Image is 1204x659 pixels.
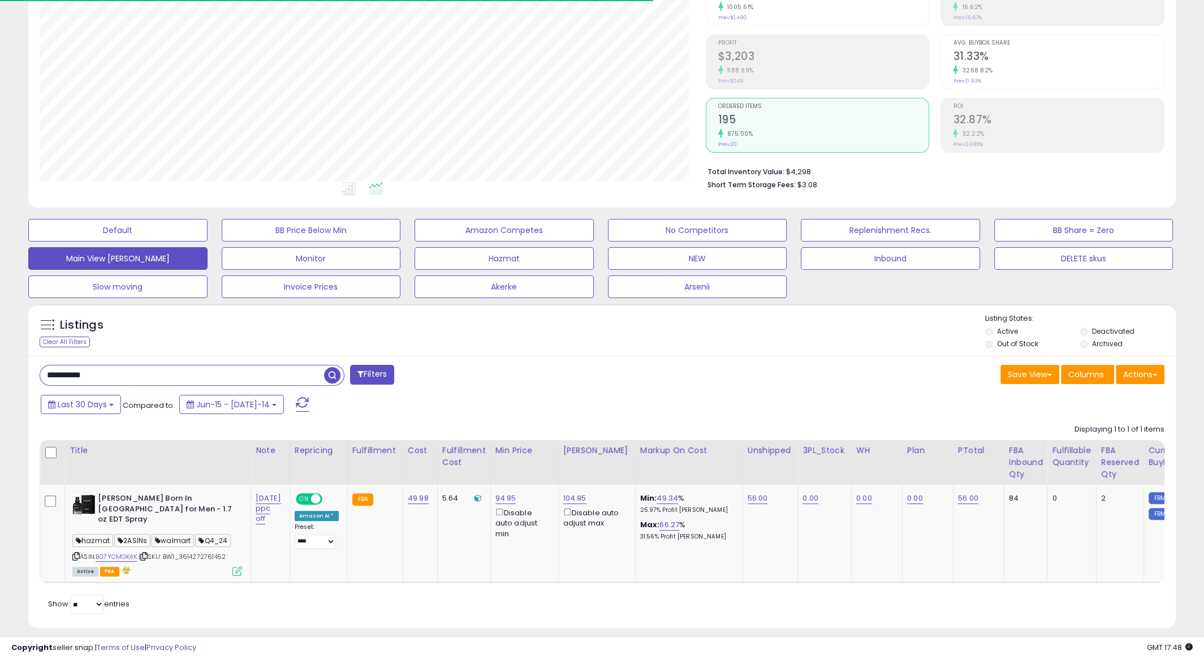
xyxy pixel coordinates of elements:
[222,219,401,242] button: BB Price Below Min
[408,445,433,456] div: Cost
[608,219,787,242] button: No Competitors
[139,552,226,561] span: | SKU: BW1_3614272761452
[718,104,929,110] span: Ordered Items
[295,511,339,521] div: Amazon AI *
[146,642,196,653] a: Privacy Policy
[902,440,953,485] th: CSV column name: cust_attr_5_Plan
[659,519,679,531] a: 66.27
[802,445,847,456] div: 3PL_Stock
[1009,493,1039,503] div: 84
[60,317,103,333] h5: Listings
[640,493,734,514] div: %
[97,642,145,653] a: Terms of Use
[958,3,982,11] small: 16.62%
[1147,642,1193,653] span: 2025-08-14 17:48 GMT
[48,598,130,609] span: Show: entries
[72,567,98,576] span: All listings currently available for purchase on Amazon
[907,445,948,456] div: Plan
[1149,508,1171,520] small: FBM
[723,3,754,11] small: 1005.61%
[997,326,1018,336] label: Active
[563,445,631,456] div: [PERSON_NAME]
[563,506,627,528] div: Disable auto adjust max
[907,493,923,504] a: 0.00
[28,275,208,298] button: Slow moving
[640,493,657,503] b: Min:
[635,440,743,485] th: The percentage added to the cost of goods (COGS) that forms the calculator for Min & Max prices.
[718,50,929,65] h2: $3,203
[295,445,343,456] div: Repricing
[41,395,121,414] button: Last 30 Days
[442,445,486,468] div: Fulfillment Cost
[1061,365,1114,384] button: Columns
[28,247,208,270] button: Main View [PERSON_NAME]
[195,534,231,547] span: Q4_24
[797,179,817,190] span: $3.08
[723,66,754,75] small: 1188.99%
[1092,339,1123,348] label: Archived
[640,506,734,514] p: 25.97% Profit [PERSON_NAME]
[114,534,150,547] span: 2ASINs
[958,445,999,456] div: PTotal
[718,77,744,84] small: Prev: $249
[640,519,660,530] b: Max:
[953,104,1164,110] span: ROI
[718,40,929,46] span: Profit
[1052,445,1091,468] div: Fulfillable Quantity
[72,493,242,575] div: ASIN:
[442,493,482,503] div: 5.64
[408,493,429,504] a: 49.98
[953,77,981,84] small: Prev: 0.93%
[958,493,978,504] a: 56.00
[798,440,852,485] th: CSV column name: cust_attr_3_3PL_Stock
[748,445,793,456] div: Unshipped
[1009,445,1043,480] div: FBA inbound Qty
[256,445,285,456] div: Note
[707,167,784,176] b: Total Inventory Value:
[1101,493,1135,503] div: 2
[350,365,394,385] button: Filters
[40,337,90,347] div: Clear All Filters
[953,50,1164,65] h2: 31.33%
[994,247,1173,270] button: DELETE skus
[953,40,1164,46] span: Avg. Buybox Share
[72,493,95,516] img: 41q+YBVQC5L._SL40_.jpg
[953,141,982,148] small: Prev: 24.86%
[256,493,281,524] a: [DATE] ppc off
[11,643,196,653] div: seller snap | |
[801,247,980,270] button: Inbound
[295,523,339,549] div: Preset:
[352,445,398,456] div: Fulfillment
[958,66,992,75] small: 3268.82%
[707,164,1156,178] li: $4,298
[196,399,270,410] span: Jun-15 - [DATE]-14
[415,275,594,298] button: Akerke
[640,445,738,456] div: Markup on Cost
[563,493,586,504] a: 104.95
[119,566,131,574] i: hazardous material
[123,400,175,411] span: Compared to:
[222,275,401,298] button: Invoice Prices
[985,313,1176,324] p: Listing States:
[953,113,1164,128] h2: 32.87%
[96,552,137,562] a: B07YCMGK4K
[856,493,872,504] a: 0.00
[640,533,734,541] p: 31.56% Profit [PERSON_NAME]
[994,219,1173,242] button: BB Share = Zero
[352,493,373,506] small: FBA
[997,339,1038,348] label: Out of Stock
[72,534,113,547] span: hazmat
[802,493,818,504] a: 0.00
[1101,445,1139,480] div: FBA Reserved Qty
[98,493,235,528] b: [PERSON_NAME] Born In [GEOGRAPHIC_DATA] for Men - 1.7 oz EDT Spray
[801,219,980,242] button: Replenishment Recs.
[415,247,594,270] button: Hazmat
[718,141,737,148] small: Prev: 20
[100,567,119,576] span: FBA
[495,445,554,456] div: Min Price
[851,440,902,485] th: CSV column name: cust_attr_2_WH
[58,399,107,410] span: Last 30 Days
[495,506,550,539] div: Disable auto adjust min
[718,113,929,128] h2: 195
[1149,492,1171,504] small: FBM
